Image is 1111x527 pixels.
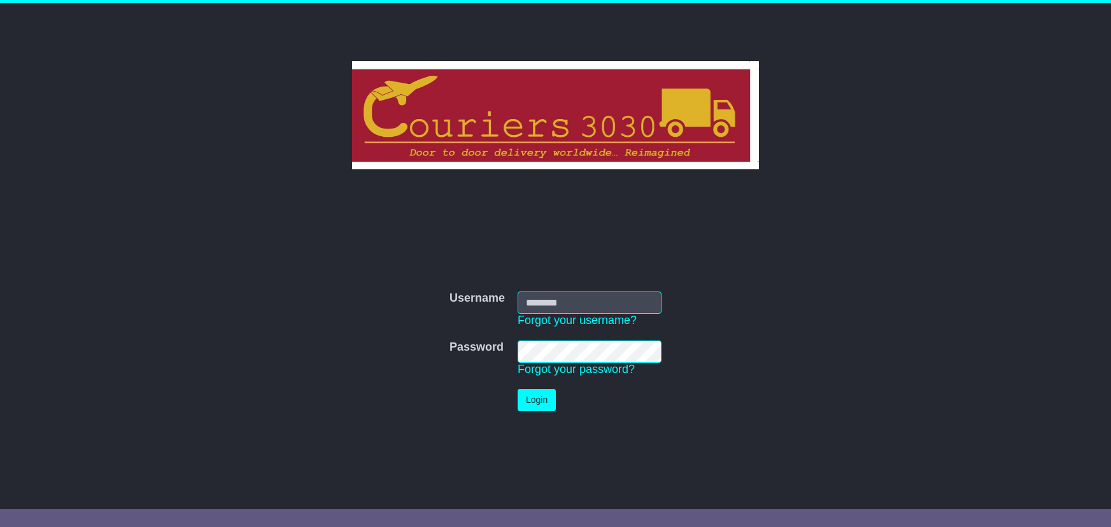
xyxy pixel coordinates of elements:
a: Forgot your password? [518,363,635,376]
label: Password [449,341,504,355]
img: Couriers 3030 [352,61,759,169]
a: Forgot your username? [518,314,637,327]
label: Username [449,292,505,306]
button: Login [518,389,556,411]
